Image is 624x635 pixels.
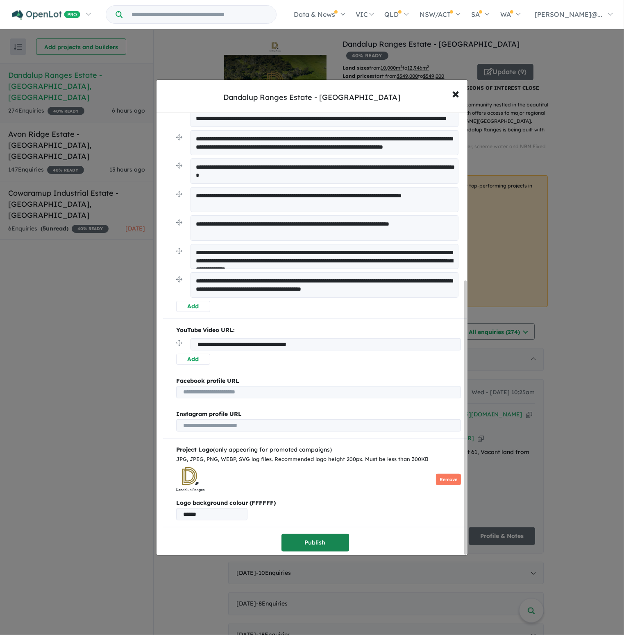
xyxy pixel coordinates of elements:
[176,219,182,226] img: drag.svg
[176,467,204,492] img: Dandalup%20Ranges%20Estate%20-%20North%20Dandalup%20Logo.jpg
[436,474,461,486] button: Remove
[176,455,461,464] div: JPG, JPEG, PNG, WEBP, SVG log files. Recommended logo height 200px. Must be less than 300KB
[176,248,182,254] img: drag.svg
[176,410,242,418] b: Instagram profile URL
[176,445,461,455] div: (only appearing for promoted campaigns)
[176,446,213,453] b: Project Logo
[124,6,275,23] input: Try estate name, suburb, builder or developer
[176,191,182,197] img: drag.svg
[176,354,210,365] button: Add
[176,325,461,335] p: YouTube Video URL:
[452,84,459,102] span: ×
[176,377,239,384] b: Facebook profile URL
[12,10,80,20] img: Openlot PRO Logo White
[224,92,401,103] div: Dandalup Ranges Estate - [GEOGRAPHIC_DATA]
[281,534,349,551] button: Publish
[176,301,210,312] button: Add
[176,340,182,346] img: drag.svg
[176,276,182,282] img: drag.svg
[535,10,602,18] span: [PERSON_NAME]@...
[176,163,182,169] img: drag.svg
[176,134,182,140] img: drag.svg
[176,498,461,508] b: Logo background colour (FFFFFF)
